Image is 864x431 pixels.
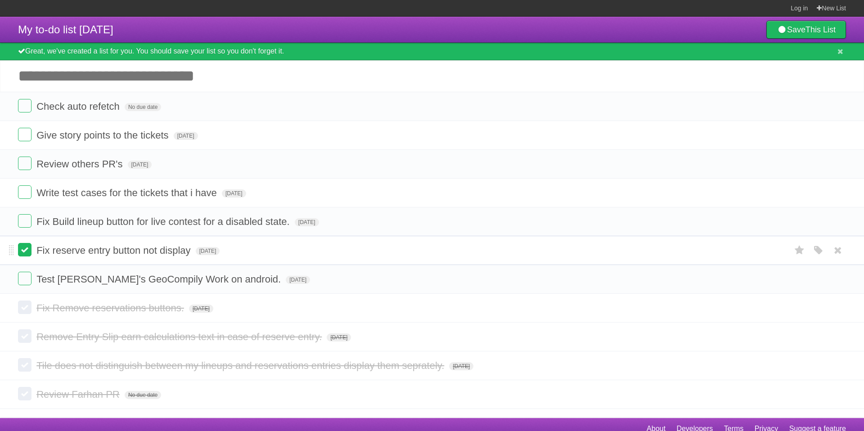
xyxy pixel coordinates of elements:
[36,389,122,400] span: Review Farhan PR
[36,216,292,227] span: Fix Build lineup button for live contest for a disabled state.
[327,333,351,341] span: [DATE]
[18,387,31,400] label: Done
[791,243,808,258] label: Star task
[36,187,219,198] span: Write test cases for the tickets that i have
[805,25,836,34] b: This List
[18,185,31,199] label: Done
[196,247,220,255] span: [DATE]
[125,391,161,399] span: No due date
[222,189,246,198] span: [DATE]
[18,214,31,228] label: Done
[766,21,846,39] a: SaveThis List
[18,243,31,256] label: Done
[174,132,198,140] span: [DATE]
[125,103,161,111] span: No due date
[36,274,283,285] span: Test [PERSON_NAME]'s GeoCompily Work on android.
[36,331,324,342] span: Remove Entry Slip earn calculations text in case of reserve entry.
[128,161,152,169] span: [DATE]
[18,157,31,170] label: Done
[449,362,473,370] span: [DATE]
[18,329,31,343] label: Done
[36,158,125,170] span: Review others PR's
[18,358,31,372] label: Done
[18,99,31,112] label: Done
[36,245,193,256] span: Fix reserve entry button not display
[36,101,122,112] span: Check auto refetch
[36,130,171,141] span: Give story points to the tickets
[189,305,213,313] span: [DATE]
[286,276,310,284] span: [DATE]
[18,23,113,36] span: My to-do list [DATE]
[36,360,446,371] span: Tile does not distinguish between my lineups and reservations entries display them seprately.
[18,128,31,141] label: Done
[18,301,31,314] label: Done
[18,272,31,285] label: Done
[36,302,186,314] span: Fix Remove reservations buttons.
[295,218,319,226] span: [DATE]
